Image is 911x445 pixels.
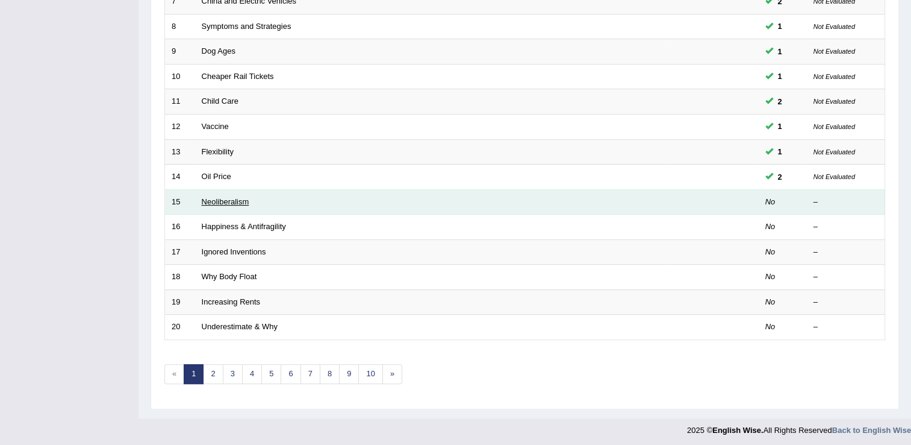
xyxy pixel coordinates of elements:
a: 4 [242,364,262,384]
a: Increasing Rents [202,297,261,306]
span: You can still take this question [773,171,787,183]
a: Underestimate & Why [202,322,278,331]
a: Ignored Inventions [202,247,266,256]
em: No [765,247,776,256]
td: 9 [165,39,195,65]
small: Not Evaluated [813,23,855,30]
span: You can still take this question [773,20,787,33]
div: – [813,247,878,258]
span: You can still take this question [773,45,787,58]
a: Why Body Float [202,272,257,281]
span: You can still take this question [773,120,787,133]
div: – [813,221,878,233]
a: Flexibility [202,147,234,156]
small: Not Evaluated [813,173,855,180]
a: » [382,364,402,384]
td: 8 [165,14,195,39]
a: Neoliberalism [202,197,249,206]
small: Not Evaluated [813,48,855,55]
em: No [765,322,776,331]
div: 2025 © All Rights Reserved [687,418,911,436]
a: Happiness & Antifragility [202,222,286,231]
td: 11 [165,89,195,115]
a: 3 [223,364,243,384]
a: 9 [339,364,359,384]
a: 8 [320,364,340,384]
a: 2 [203,364,223,384]
a: Child Care [202,96,238,106]
td: 18 [165,265,195,290]
a: Dog Ages [202,46,235,55]
td: 17 [165,239,195,265]
a: Oil Price [202,172,231,181]
div: – [813,297,878,308]
strong: English Wise. [712,426,763,435]
a: Back to English Wise [832,426,911,435]
span: You can still take this question [773,70,787,83]
a: 7 [300,364,320,384]
span: « [164,364,184,384]
a: Cheaper Rail Tickets [202,72,274,81]
a: 5 [261,364,281,384]
small: Not Evaluated [813,123,855,130]
em: No [765,222,776,231]
small: Not Evaluated [813,73,855,80]
a: 1 [184,364,204,384]
em: No [765,272,776,281]
em: No [765,197,776,206]
td: 15 [165,189,195,215]
small: Not Evaluated [813,98,855,105]
div: – [813,271,878,283]
small: Not Evaluated [813,148,855,156]
td: 19 [165,289,195,315]
a: Symptoms and Strategies [202,22,291,31]
td: 20 [165,315,195,340]
span: You can still take this question [773,145,787,158]
div: – [813,197,878,208]
a: 6 [281,364,300,384]
td: 16 [165,215,195,240]
div: – [813,321,878,333]
em: No [765,297,776,306]
td: 10 [165,64,195,89]
a: 10 [358,364,382,384]
td: 14 [165,165,195,190]
span: You can still take this question [773,95,787,108]
td: 12 [165,114,195,139]
a: Vaccine [202,122,229,131]
td: 13 [165,139,195,165]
